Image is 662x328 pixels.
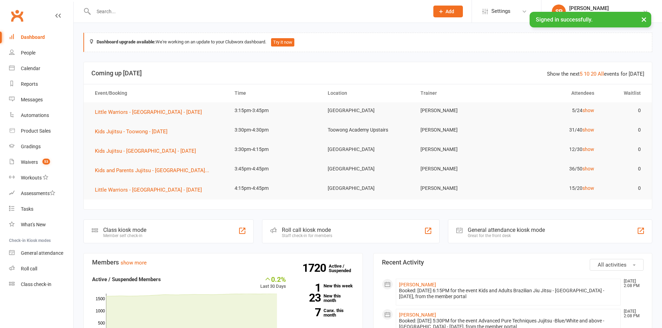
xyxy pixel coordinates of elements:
div: 0.2% [260,275,286,283]
h3: Members [92,259,354,266]
a: 1720Active / Suspended [329,259,359,278]
div: General attendance kiosk mode [468,227,545,233]
a: show [582,108,594,113]
span: Kids Jujitsu - Toowong - [DATE] [95,128,167,135]
button: Kids Jujitsu - [GEOGRAPHIC_DATA] - [DATE] [95,147,201,155]
div: SP [552,5,566,18]
span: Signed in successfully. [536,16,592,23]
td: 5/24 [507,102,600,119]
a: show [582,146,594,152]
td: [GEOGRAPHIC_DATA] [321,180,415,196]
div: Show the next events for [DATE] [547,70,644,78]
strong: 7 [296,307,321,318]
button: Kids and Parents Jujitsu - [GEOGRAPHIC_DATA]... [95,166,214,175]
time: [DATE] 2:08 PM [620,309,643,318]
strong: 1720 [302,263,329,273]
div: Gradings [21,144,41,149]
a: Tasks [9,201,73,217]
span: Little Warriors - [GEOGRAPHIC_DATA] - [DATE] [95,187,202,193]
td: 3:15pm-3:45pm [228,102,321,119]
a: Waivers 53 [9,154,73,170]
div: Staff check-in for members [282,233,332,238]
td: [PERSON_NAME] [414,180,507,196]
span: All activities [598,262,627,268]
a: Calendar [9,61,73,76]
a: show [582,127,594,133]
a: Dashboard [9,30,73,45]
td: [GEOGRAPHIC_DATA] [321,161,415,177]
strong: Dashboard upgrade available: [97,39,156,44]
th: Event/Booking [89,84,228,102]
th: Location [321,84,415,102]
td: 36/50 [507,161,600,177]
button: Add [433,6,463,17]
th: Time [228,84,321,102]
div: Assessments [21,191,55,196]
time: [DATE] 2:08 PM [620,279,643,288]
a: show more [121,260,147,266]
a: Gradings [9,139,73,154]
a: People [9,45,73,61]
div: Dashboard [21,34,45,40]
div: Reports [21,81,38,87]
a: Automations [9,108,73,123]
div: Workouts [21,175,42,180]
button: Kids Jujitsu - Toowong - [DATE] [95,127,172,136]
button: Little Warriors - [GEOGRAPHIC_DATA] - [DATE] [95,108,207,116]
td: 0 [600,180,647,196]
a: Messages [9,92,73,108]
a: 20 [591,71,596,77]
td: 4:15pm-4:45pm [228,180,321,196]
div: Roll call [21,266,37,271]
td: 15/20 [507,180,600,196]
a: Workouts [9,170,73,186]
td: [GEOGRAPHIC_DATA] [321,141,415,158]
div: Martial Arts [GEOGRAPHIC_DATA] [569,11,643,18]
div: Member self check-in [103,233,146,238]
div: What's New [21,222,46,227]
a: Clubworx [8,7,26,24]
a: 23New this month [296,294,354,303]
div: Great for the front desk [468,233,545,238]
td: [PERSON_NAME] [414,102,507,119]
a: 10 [584,71,589,77]
div: Booked: [DATE] 6:15PM for the event Kids and Adults Brazilian Jiu Jitsu - [GEOGRAPHIC_DATA] - [DA... [399,288,618,300]
span: Kids Jujitsu - [GEOGRAPHIC_DATA] - [DATE] [95,148,196,154]
td: 31/40 [507,122,600,138]
div: Waivers [21,159,38,165]
th: Attendees [507,84,600,102]
td: [PERSON_NAME] [414,161,507,177]
button: Little Warriors - [GEOGRAPHIC_DATA] - [DATE] [95,186,207,194]
div: Tasks [21,206,33,212]
td: 0 [600,141,647,158]
span: 53 [42,159,50,165]
span: Kids and Parents Jujitsu - [GEOGRAPHIC_DATA]... [95,167,209,174]
td: 3:30pm-4:15pm [228,141,321,158]
strong: 1 [296,283,321,293]
button: × [638,12,650,27]
div: People [21,50,35,56]
button: Try it now [271,38,294,47]
span: Settings [491,3,510,19]
div: Calendar [21,66,40,71]
a: Product Sales [9,123,73,139]
a: 1New this week [296,284,354,288]
div: Roll call kiosk mode [282,227,332,233]
strong: 23 [296,293,321,303]
td: Toowong Academy Upstairs [321,122,415,138]
h3: Recent Activity [382,259,644,266]
td: [PERSON_NAME] [414,141,507,158]
td: [PERSON_NAME] [414,122,507,138]
a: What's New [9,217,73,233]
div: Automations [21,112,49,118]
strong: Active / Suspended Members [92,276,161,283]
a: General attendance kiosk mode [9,245,73,261]
a: Assessments [9,186,73,201]
div: Class check-in [21,281,51,287]
span: Little Warriors - [GEOGRAPHIC_DATA] - [DATE] [95,109,202,115]
a: 7Canx. this month [296,308,354,317]
a: All [598,71,604,77]
a: Class kiosk mode [9,277,73,292]
td: 12/30 [507,141,600,158]
th: Trainer [414,84,507,102]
